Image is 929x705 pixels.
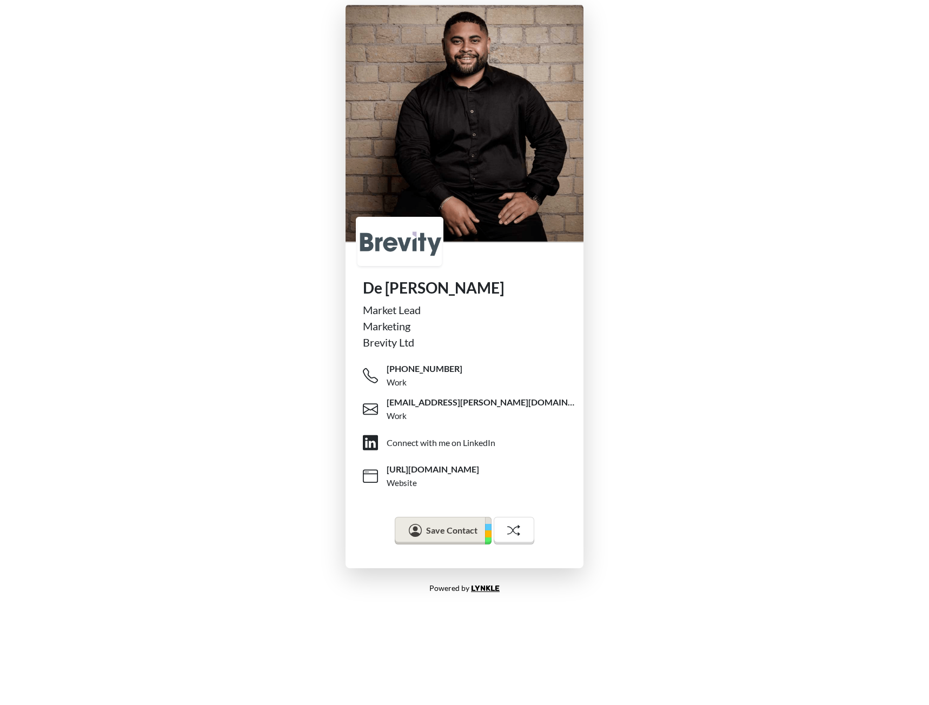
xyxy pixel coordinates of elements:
a: [EMAIL_ADDRESS][PERSON_NAME][DOMAIN_NAME]Work [363,393,575,426]
span: [PHONE_NUMBER] [387,363,462,375]
span: Save Contact [426,525,477,535]
small: Powered by [429,583,500,593]
button: Save Contact [395,517,491,545]
a: Connect with me on LinkedIn [363,426,575,460]
div: Connect with me on LinkedIn [387,436,495,449]
div: Work [387,376,407,389]
span: [EMAIL_ADDRESS][PERSON_NAME][DOMAIN_NAME] [387,396,575,408]
img: logo [357,218,442,266]
div: Website [387,477,417,489]
div: Work [387,410,407,422]
div: Brevity Ltd [363,334,566,350]
img: profile picture [346,4,583,242]
div: Market Lead [363,302,566,318]
a: [URL][DOMAIN_NAME]Website [363,460,575,493]
a: [PHONE_NUMBER]Work [363,359,575,393]
span: [URL][DOMAIN_NAME] [387,463,479,475]
a: Lynkle [471,584,500,593]
h1: De [PERSON_NAME] [363,279,566,297]
div: Marketing [363,318,566,334]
